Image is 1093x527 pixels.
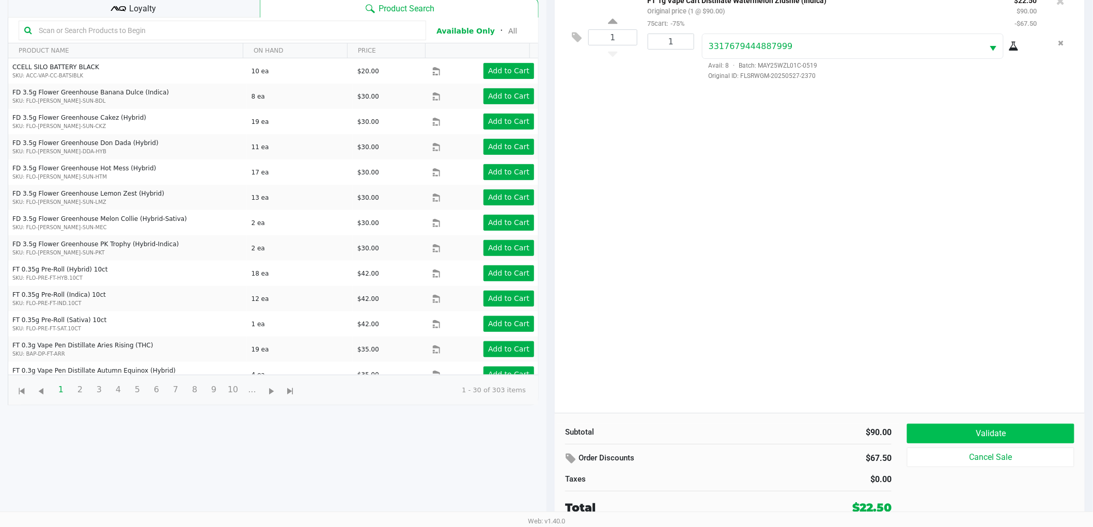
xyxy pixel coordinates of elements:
[488,92,529,100] app-button-loader: Add to Cart
[12,122,243,130] p: SKU: FLO-[PERSON_NAME]-SUN-CKZ
[35,385,48,398] span: Go to the previous page
[488,244,529,252] app-button-loader: Add to Cart
[483,265,534,281] button: Add to Cart
[281,379,301,399] span: Go to the last page
[243,43,347,58] th: ON HAND
[483,291,534,307] button: Add to Cart
[8,134,247,159] td: FD 3.5g Flower Greenhouse Don Dada (Hybrid)
[266,385,278,398] span: Go to the next page
[8,235,247,261] td: FD 3.5g Flower Greenhouse PK Trophy (Hybrid-Indica)
[8,362,247,387] td: FT 0.3g Vape Pen Distillate Autumn Equinox (Hybrid)
[508,26,517,37] button: All
[242,380,262,400] span: Page 11
[483,215,534,231] button: Add to Cart
[130,3,157,15] span: Loyalty
[483,88,534,104] button: Add to Cart
[488,117,529,125] app-button-loader: Add to Cart
[709,41,793,51] span: 3317679444887999
[357,169,379,176] span: $30.00
[247,210,353,235] td: 2 ea
[12,148,243,155] p: SKU: FLO-[PERSON_NAME]-DDA-HYB
[147,380,166,400] span: Page 6
[70,380,90,400] span: Page 2
[357,118,379,125] span: $30.00
[12,198,243,206] p: SKU: FLO-[PERSON_NAME]-SUN-LMZ
[8,43,538,375] div: Data table
[488,218,529,227] app-button-loader: Add to Cart
[166,380,185,400] span: Page 7
[483,341,534,357] button: Add to Cart
[729,62,739,69] span: ·
[32,379,51,399] span: Go to the previous page
[12,299,243,307] p: SKU: FLO-PRE-FT-IND.10CT
[8,311,247,337] td: FT 0.35g Pre-Roll (Sativa) 10ct
[128,380,147,400] span: Page 5
[565,450,778,468] div: Order Discounts
[793,450,892,467] div: $67.50
[12,249,243,257] p: SKU: FLO-[PERSON_NAME]-SUN-PKT
[528,517,565,525] span: Web: v1.40.0
[483,63,534,79] button: Add to Cart
[247,337,353,362] td: 19 ea
[488,142,529,151] app-button-loader: Add to Cart
[357,295,379,302] span: $42.00
[357,68,379,75] span: $20.00
[12,97,243,105] p: SKU: FLO-[PERSON_NAME]-SUN-BDL
[8,84,247,109] td: FD 3.5g Flower Greenhouse Banana Dulce (Indica)
[736,473,892,486] div: $0.00
[1015,20,1037,27] small: -$67.50
[357,245,379,252] span: $30.00
[565,426,721,438] div: Subtotal
[347,43,425,58] th: PRICE
[16,385,29,398] span: Go to the first page
[488,370,529,378] app-button-loader: Add to Cart
[357,371,379,378] span: $35.00
[35,23,420,38] input: Scan or Search Products to Begin
[247,159,353,185] td: 17 ea
[8,337,247,362] td: FT 0.3g Vape Pen Distillate Aries Rising (THC)
[495,26,508,36] span: ᛫
[262,379,282,399] span: Go to the next page
[185,380,205,400] span: Page 8
[488,67,529,75] app-button-loader: Add to Cart
[379,3,435,15] span: Product Search
[8,210,247,235] td: FD 3.5g Flower Greenhouse Melon Collie (Hybrid-Sativa)
[247,134,353,159] td: 11 ea
[8,43,243,58] th: PRODUCT NAME
[357,270,379,277] span: $42.00
[488,193,529,201] app-button-loader: Add to Cart
[89,380,109,400] span: Page 3
[565,499,773,516] div: Total
[8,58,247,84] td: CCELL SILO BATTERY BLACK
[247,286,353,311] td: 12 ea
[483,114,534,130] button: Add to Cart
[12,173,243,181] p: SKU: FLO-[PERSON_NAME]-SUN-HTM
[483,164,534,180] button: Add to Cart
[247,261,353,286] td: 18 ea
[736,426,892,439] div: $90.00
[357,219,379,227] span: $30.00
[357,321,379,328] span: $42.00
[648,7,725,15] small: Original price (1 @ $90.00)
[1054,34,1068,53] button: Remove the package from the orderLine
[12,325,243,332] p: SKU: FLO-PRE-FT-SAT.10CT
[204,380,224,400] span: Page 9
[488,168,529,176] app-button-loader: Add to Cart
[483,240,534,256] button: Add to Cart
[357,194,379,201] span: $30.00
[8,185,247,210] td: FD 3.5g Flower Greenhouse Lemon Zest (Hybrid)
[488,269,529,277] app-button-loader: Add to Cart
[12,72,243,79] p: SKU: ACC-VAP-CC-BATSIBLK
[247,362,353,387] td: 4 ea
[668,20,685,27] span: -75%
[12,379,32,399] span: Go to the first page
[12,274,243,282] p: SKU: FLO-PRE-FT-HYB.10CT
[702,62,818,69] span: Avail: 8 Batch: MAY25WZL01C-0519
[8,261,247,286] td: FT 0.35g Pre-Roll (Hybrid) 10ct
[309,385,526,395] kendo-pager-info: 1 - 30 of 303 items
[247,58,353,84] td: 10 ea
[223,380,243,400] span: Page 10
[483,366,534,382] button: Add to Cart
[483,316,534,332] button: Add to Cart
[488,320,529,328] app-button-loader: Add to Cart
